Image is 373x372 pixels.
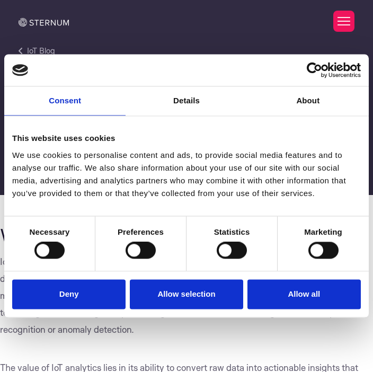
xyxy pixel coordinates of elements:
div: This website uses cookies [12,132,361,145]
a: IoT Blog [19,45,55,57]
strong: Statistics [214,227,250,236]
div: We use cookies to personalise content and ads, to provide social media features and to analyse ou... [12,149,361,200]
a: About [247,86,369,116]
strong: Preferences [118,227,164,236]
strong: Necessary [30,227,70,236]
button: Deny [12,279,126,309]
button: Allow all [247,279,361,309]
a: Details [126,86,247,116]
button: Allow selection [130,279,243,309]
img: logo [12,64,28,76]
button: Toggle Menu [333,11,354,32]
a: Usercentrics Cookiebot - opens in a new window [268,62,361,78]
strong: Marketing [304,227,342,236]
a: Consent [4,86,126,116]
